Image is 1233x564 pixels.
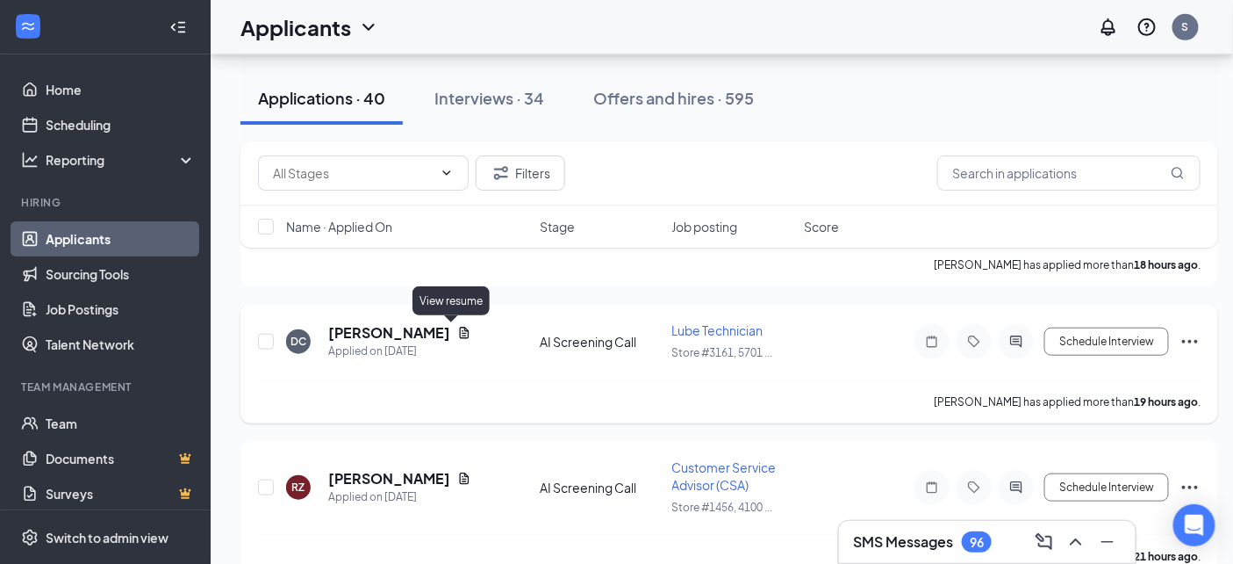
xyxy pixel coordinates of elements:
[1171,166,1185,180] svg: MagnifyingGlass
[21,380,192,394] div: Team Management
[1044,474,1169,502] button: Schedule Interview
[258,87,385,109] div: Applications · 40
[46,476,196,511] a: SurveysCrown
[328,469,450,488] h5: [PERSON_NAME]
[328,488,471,506] div: Applied on [DATE]
[1093,528,1122,556] button: Minimize
[1097,531,1118,553] svg: Minimize
[964,335,985,349] svg: Tag
[491,163,512,184] svg: Filter
[593,87,754,109] div: Offers and hires · 595
[46,327,196,362] a: Talent Network
[970,535,984,550] div: 96
[1098,17,1119,38] svg: Notifications
[1134,258,1198,271] b: 18 hours ago
[434,87,544,109] div: Interviews · 34
[1134,550,1198,563] b: 21 hours ago
[1062,528,1090,556] button: ChevronUp
[672,501,773,514] span: Store #1456, 4100 ...
[1179,477,1201,498] svg: Ellipses
[1034,531,1055,553] svg: ComposeMessage
[1136,17,1158,38] svg: QuestionInfo
[46,529,168,546] div: Switch to admin view
[46,257,196,292] a: Sourcing Tools
[46,292,196,327] a: Job Postings
[934,394,1201,409] p: [PERSON_NAME] has applied more than .
[21,195,192,210] div: Hiring
[21,529,39,546] svg: Settings
[804,218,839,235] span: Score
[964,481,985,495] svg: Tag
[290,334,306,349] div: DC
[1006,481,1027,495] svg: ActiveChat
[672,218,738,235] span: Job posting
[328,323,450,343] h5: [PERSON_NAME]
[46,406,196,441] a: Team
[1182,19,1189,34] div: S
[921,481,943,495] svg: Note
[1065,531,1086,553] svg: ChevronUp
[476,155,565,191] button: Filter Filters
[540,479,662,496] div: AI Screening Call
[46,72,196,107] a: Home
[19,18,37,35] svg: WorkstreamLogo
[457,472,471,486] svg: Document
[457,326,471,340] svg: Document
[937,155,1201,191] input: Search in applications
[292,480,305,495] div: RZ
[1044,328,1169,356] button: Schedule Interview
[672,346,773,359] span: Store #3161, 5701 ...
[540,333,662,351] div: AI Screening Call
[921,335,943,349] svg: Note
[440,166,454,180] svg: ChevronDown
[672,459,777,493] span: Customer Service Advisor (CSA)
[273,163,433,183] input: All Stages
[540,218,575,235] span: Stage
[46,441,196,476] a: DocumentsCrown
[46,107,196,142] a: Scheduling
[853,532,953,552] h3: SMS Messages
[1179,331,1201,352] svg: Ellipses
[328,343,471,360] div: Applied on [DATE]
[240,12,351,42] h1: Applicants
[46,221,196,257] a: Applicants
[169,18,187,36] svg: Collapse
[1006,335,1027,349] svg: ActiveChat
[46,151,197,169] div: Reporting
[358,17,379,38] svg: ChevronDown
[21,151,39,169] svg: Analysis
[1134,395,1198,409] b: 19 hours ago
[1173,504,1215,546] div: Open Intercom Messenger
[1030,528,1058,556] button: ComposeMessage
[286,218,392,235] span: Name · Applied On
[672,322,763,338] span: Lube Technician
[412,286,490,315] div: View resume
